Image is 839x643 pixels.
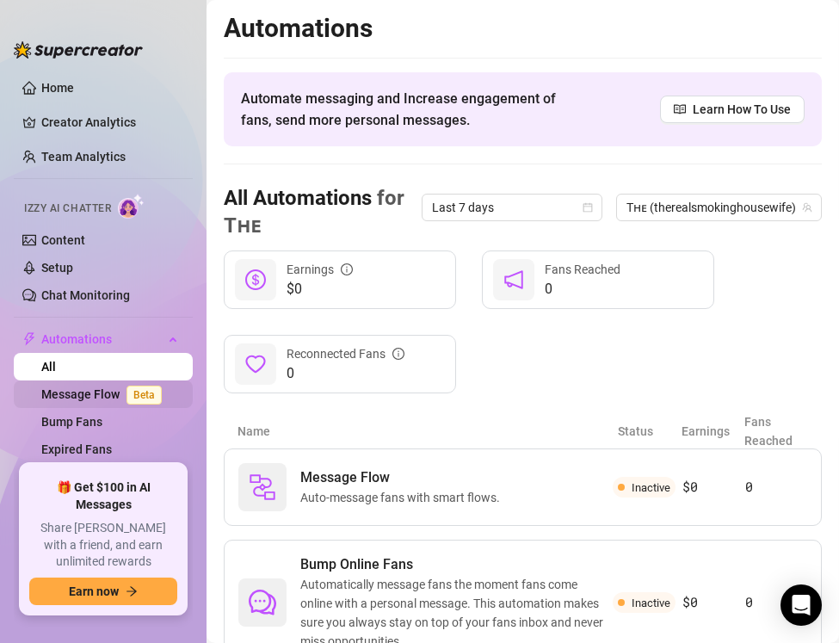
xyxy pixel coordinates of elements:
div: Reconnected Fans [287,344,404,363]
a: Setup [41,261,73,275]
img: logo-BBDzfeDw.svg [14,41,143,59]
span: notification [503,269,524,290]
span: thunderbolt [22,332,36,346]
span: Share [PERSON_NAME] with a friend, and earn unlimited rewards [29,520,177,571]
img: AI Chatter [118,194,145,219]
article: 0 [745,592,808,613]
h3: All Automations [224,185,422,240]
span: Message Flow [300,467,507,488]
span: Fans Reached [545,263,620,276]
span: info-circle [392,348,404,360]
span: Beta [126,386,162,405]
article: Earnings [682,422,745,441]
a: Message FlowBeta [41,387,169,401]
a: Team Analytics [41,150,126,164]
article: Status [618,422,682,441]
a: Creator Analytics [41,108,179,136]
a: Content [41,233,85,247]
h2: Automations [224,12,822,45]
span: 0 [287,363,404,384]
span: Inactive [632,481,670,494]
span: $0 [287,279,353,300]
div: Earnings [287,260,353,279]
img: svg%3e [249,473,276,501]
span: Automations [41,325,163,353]
span: read [674,103,686,115]
a: Learn How To Use [660,96,805,123]
span: Auto-message fans with smart flows. [300,488,507,507]
span: dollar [245,269,266,290]
article: $0 [682,477,745,498]
a: All [41,360,56,374]
span: Bump Online Fans [300,554,613,575]
span: Learn How To Use [693,100,791,119]
span: calendar [583,202,593,213]
span: heart [245,354,266,374]
article: 0 [745,477,808,498]
span: Last 7 days [432,195,592,220]
article: $0 [682,592,745,613]
span: arrow-right [126,585,138,597]
div: Open Intercom Messenger [780,584,822,626]
button: Earn nowarrow-right [29,578,177,605]
span: Tʜᴇ (therealsmokinghousewife) [626,195,811,220]
span: Automate messaging and Increase engagement of fans, send more personal messages. [241,88,572,131]
a: Chat Monitoring [41,288,130,302]
a: Home [41,81,74,95]
span: for Tʜᴇ [224,186,404,238]
span: Izzy AI Chatter [24,201,111,217]
article: Name [238,422,618,441]
a: Expired Fans [41,442,112,456]
span: 🎁 Get $100 in AI Messages [29,479,177,513]
span: Earn now [69,584,119,598]
span: comment [249,589,276,616]
a: Bump Fans [41,415,102,429]
article: Fans Reached [744,412,808,450]
span: Inactive [632,597,670,609]
span: 0 [545,279,620,300]
span: info-circle [341,263,353,275]
span: team [802,202,812,213]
